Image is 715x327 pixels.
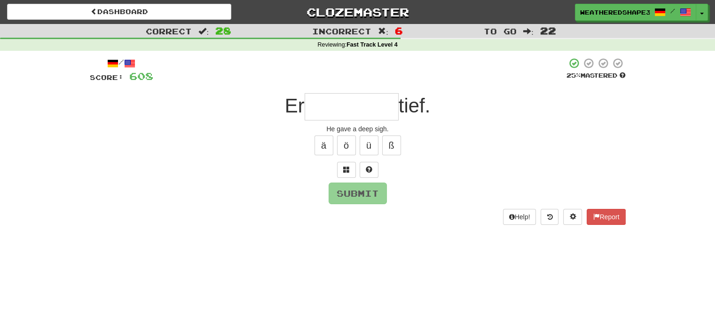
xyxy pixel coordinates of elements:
[285,95,305,117] span: Er
[360,162,378,178] button: Single letter hint - you only get 1 per sentence and score half the points! alt+h
[503,209,536,225] button: Help!
[198,27,209,35] span: :
[566,72,626,80] div: Mastered
[523,27,534,35] span: :
[337,162,356,178] button: Switch sentence to multiple choice alt+p
[580,8,650,16] span: WeatheredShape3062
[90,57,153,69] div: /
[670,8,675,14] span: /
[575,4,696,21] a: WeatheredShape3062 /
[541,209,558,225] button: Round history (alt+y)
[360,136,378,155] button: ü
[587,209,625,225] button: Report
[329,183,387,204] button: Submit
[146,26,192,36] span: Correct
[312,26,371,36] span: Incorrect
[395,25,403,36] span: 6
[484,26,517,36] span: To go
[382,136,401,155] button: ß
[540,25,556,36] span: 22
[90,73,124,81] span: Score:
[90,124,626,134] div: He gave a deep sigh.
[215,25,231,36] span: 28
[245,4,470,20] a: Clozemaster
[314,136,333,155] button: ä
[399,95,431,117] span: tief.
[378,27,388,35] span: :
[346,41,398,48] strong: Fast Track Level 4
[7,4,231,20] a: Dashboard
[566,72,581,79] span: 25 %
[337,136,356,155] button: ö
[129,70,153,82] span: 608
